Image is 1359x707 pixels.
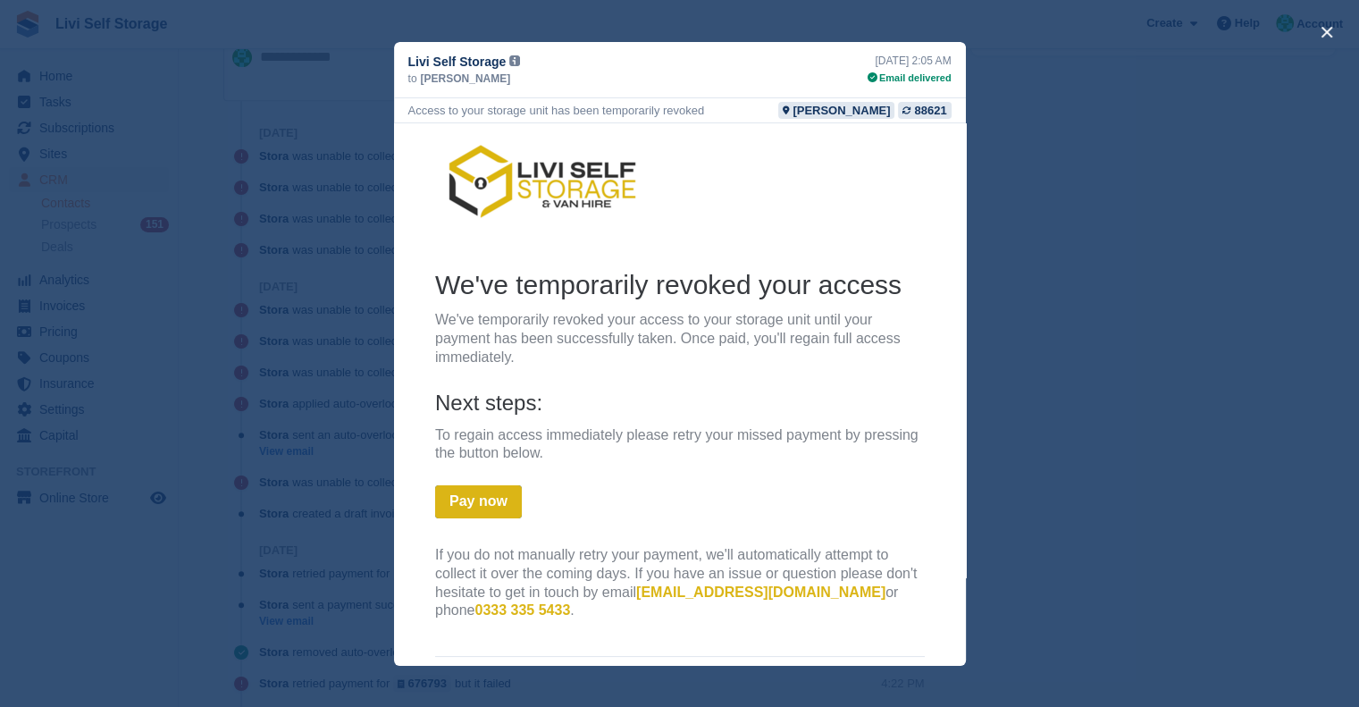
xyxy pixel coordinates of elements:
div: Access to your storage unit has been temporarily revoked [408,102,705,119]
a: 0333 335 5433 [81,479,177,494]
div: 88621 [914,102,946,119]
h4: Next steps: [41,265,531,293]
div: Email delivered [868,71,952,86]
div: [DATE] 2:05 AM [868,53,952,69]
a: [EMAIL_ADDRESS][DOMAIN_NAME] [242,461,491,476]
span: Livi Self Storage [408,53,507,71]
p: If you do not manually retry your payment, we'll automatically attempt to collect it over the com... [41,423,531,497]
button: close [1313,18,1341,46]
p: To regain access immediately please retry your missed payment by pressing the button below. [41,303,531,341]
span: [PERSON_NAME] [421,71,511,87]
a: 88621 [898,102,951,119]
a: [PERSON_NAME] [778,102,894,119]
h2: We've temporarily revoked your access [41,144,531,179]
p: We've temporarily revoked your access to your storage unit until your payment has been successful... [41,188,531,243]
div: [PERSON_NAME] [793,102,890,119]
img: Livi Self Storage Logo [41,15,256,101]
span: to [408,71,417,87]
a: Pay now [41,362,128,395]
img: icon-info-grey-7440780725fd019a000dd9b08b2336e03edf1995a4989e88bcd33f0948082b44.svg [509,55,520,66]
